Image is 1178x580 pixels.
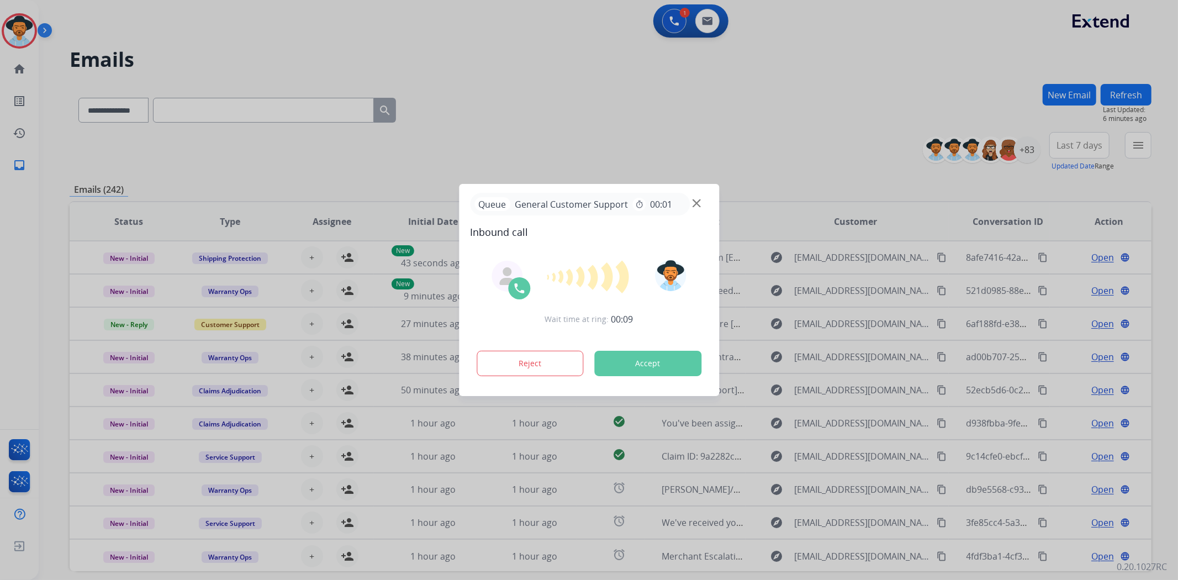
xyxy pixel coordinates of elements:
[477,351,584,376] button: Reject
[693,199,701,208] img: close-button
[594,351,701,376] button: Accept
[474,197,510,211] p: Queue
[498,267,516,285] img: agent-avatar
[545,314,609,325] span: Wait time at ring:
[1117,560,1167,573] p: 0.20.1027RC
[656,260,686,291] img: avatar
[510,198,632,211] span: General Customer Support
[470,224,708,240] span: Inbound call
[611,313,633,326] span: 00:09
[635,200,643,209] mat-icon: timer
[513,282,526,295] img: call-icon
[650,198,672,211] span: 00:01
